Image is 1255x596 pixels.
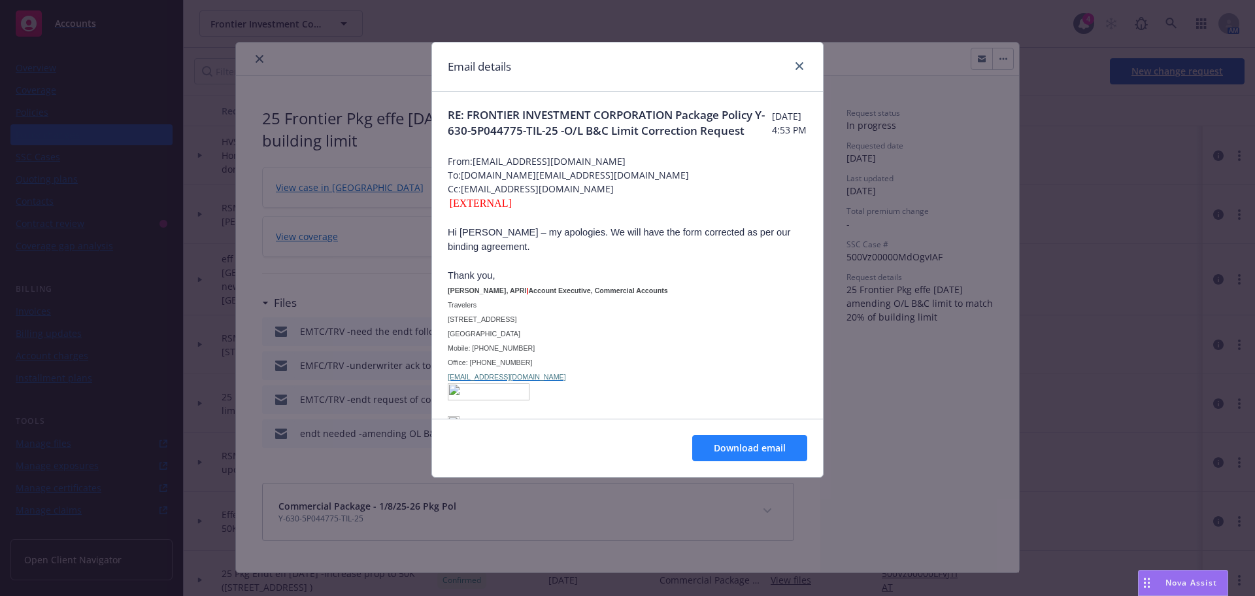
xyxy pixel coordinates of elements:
img: image003.png@01DBCB2B.54916A90 [448,383,529,400]
span: [GEOGRAPHIC_DATA] [448,330,520,338]
span: Mobile: [PHONE_NUMBER] [448,344,535,352]
a: [EMAIL_ADDRESS][DOMAIN_NAME] [448,373,566,381]
span: Nova Assist [1165,577,1217,588]
span: Download email [714,442,786,454]
button: Download email [692,435,807,461]
span: Office: [PHONE_NUMBER] [448,359,532,366]
div: Drag to move [1139,570,1155,595]
img: image004.png@01DBCB2B.54916A90 [448,416,460,428]
button: Nova Assist [1138,570,1228,596]
span: [STREET_ADDRESS] [448,315,516,323]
